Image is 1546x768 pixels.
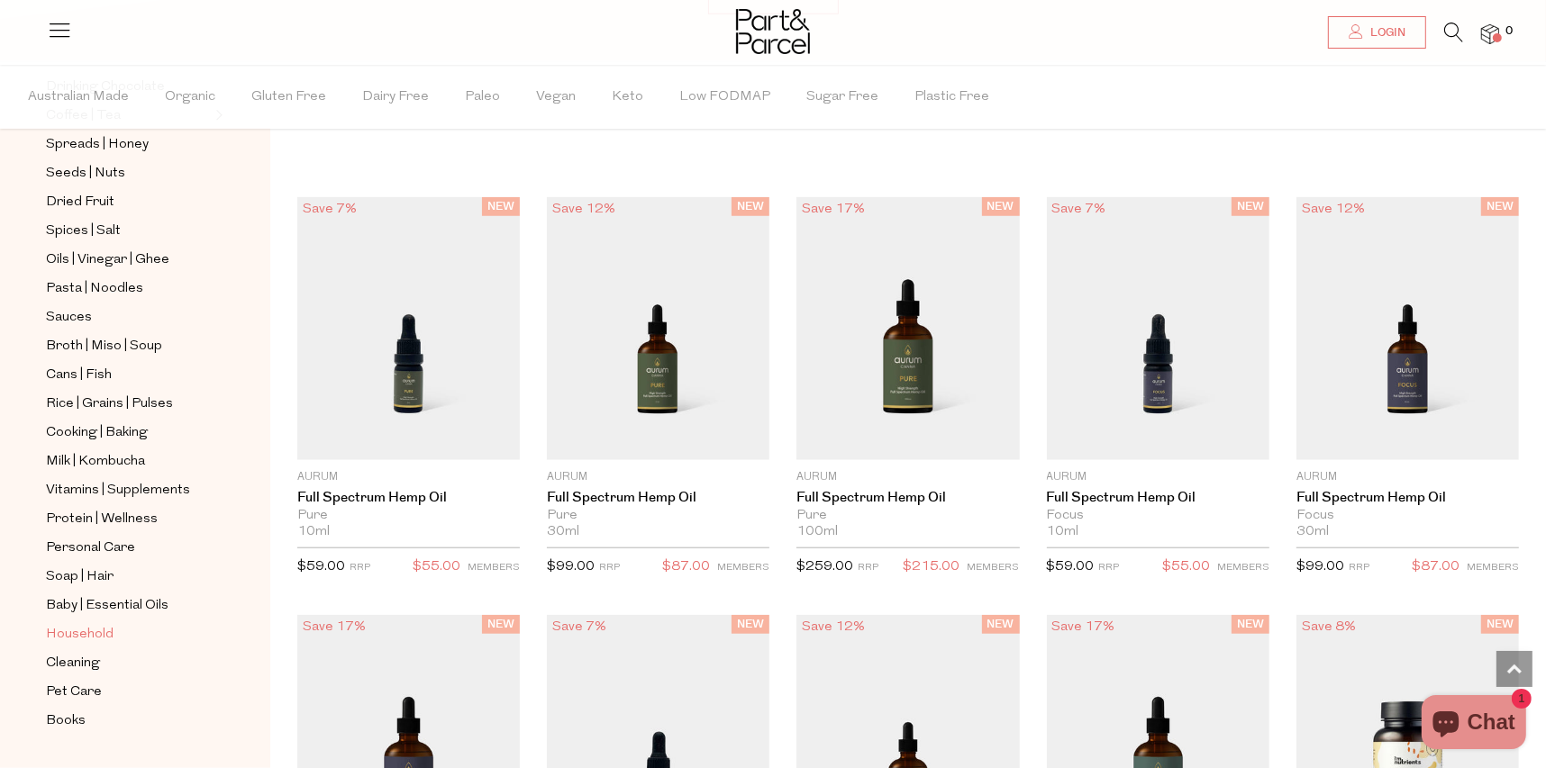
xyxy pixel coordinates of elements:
small: MEMBERS [1217,563,1269,573]
span: NEW [732,197,769,216]
span: NEW [1481,615,1519,634]
p: Aurum [1296,469,1519,485]
a: Oils | Vinegar | Ghee [46,248,210,271]
small: RRP [1349,563,1369,573]
span: 30ml [547,524,579,540]
span: NEW [982,615,1020,634]
span: $215.00 [904,556,960,579]
a: Full Spectrum Hemp Oil [796,490,1019,506]
span: Baby | Essential Oils [46,595,168,617]
span: 10ml [297,524,330,540]
a: Broth | Miso | Soup [46,335,210,357]
a: Cooking | Baking [46,421,210,444]
span: Plastic Free [914,66,989,129]
span: 30ml [1296,524,1329,540]
small: RRP [350,563,370,573]
p: Aurum [297,469,520,485]
p: Aurum [796,469,1019,485]
a: Full Spectrum Hemp Oil [297,490,520,506]
span: $87.00 [662,556,710,579]
span: Cooking | Baking [46,422,148,444]
div: Save 17% [796,197,870,221]
span: NEW [982,197,1020,216]
span: Vegan [536,66,576,129]
div: Save 7% [297,197,362,221]
small: MEMBERS [1467,563,1519,573]
div: Save 12% [796,615,870,639]
div: Save 7% [1047,197,1112,221]
a: Pasta | Noodles [46,277,210,300]
span: NEW [482,197,520,216]
a: Books [46,709,210,732]
span: Rice | Grains | Pulses [46,393,173,415]
div: Pure [297,508,520,524]
img: Full Spectrum Hemp Oil [796,197,1019,460]
span: Cans | Fish [46,365,112,386]
a: Baby | Essential Oils [46,594,210,617]
img: Part&Parcel [736,9,810,54]
div: Focus [1296,508,1519,524]
div: Save 12% [1296,197,1370,221]
span: $259.00 [796,560,853,574]
span: Australian Made [28,66,129,129]
a: Cleaning [46,652,210,674]
span: $87.00 [1412,556,1460,579]
div: Focus [1047,508,1269,524]
p: Aurum [547,469,769,485]
small: RRP [599,563,620,573]
img: Full Spectrum Hemp Oil [547,197,769,460]
div: Save 7% [547,615,612,639]
a: Spreads | Honey [46,133,210,156]
div: Save 12% [547,197,621,221]
a: Spices | Salt [46,220,210,242]
span: $99.00 [547,560,595,574]
span: 0 [1501,23,1517,40]
span: $59.00 [297,560,345,574]
span: Dried Fruit [46,192,114,213]
a: Milk | Kombucha [46,450,210,473]
div: Pure [796,508,1019,524]
a: Protein | Wellness [46,508,210,530]
span: Soap | Hair [46,566,114,588]
a: Vitamins | Supplements [46,479,210,501]
img: Full Spectrum Hemp Oil [297,197,520,460]
span: Sauces [46,307,92,329]
span: NEW [1232,197,1269,216]
span: Personal Care [46,538,135,559]
span: Seeds | Nuts [46,163,125,185]
span: Paleo [465,66,500,129]
small: RRP [1099,563,1120,573]
div: Save 17% [1047,615,1121,639]
inbox-online-store-chat: Shopify online store chat [1416,695,1532,754]
span: Protein | Wellness [46,509,158,530]
span: Keto [612,66,643,129]
span: Cleaning [46,653,100,674]
a: Seeds | Nuts [46,162,210,185]
a: Dried Fruit [46,191,210,213]
small: RRP [858,563,878,573]
span: Sugar Free [806,66,878,129]
small: MEMBERS [968,563,1020,573]
span: Low FODMAP [679,66,770,129]
a: Household [46,623,210,646]
span: Broth | Miso | Soup [46,336,162,357]
span: Books [46,710,86,732]
img: Full Spectrum Hemp Oil [1047,197,1269,460]
span: NEW [482,615,520,634]
a: Full Spectrum Hemp Oil [547,490,769,506]
span: $55.00 [413,556,460,579]
div: Save 17% [297,615,371,639]
span: Login [1366,25,1405,41]
a: Full Spectrum Hemp Oil [1047,490,1269,506]
span: Vitamins | Supplements [46,480,190,501]
a: Rice | Grains | Pulses [46,393,210,415]
span: Household [46,624,114,646]
span: 100ml [796,524,838,540]
span: NEW [1481,197,1519,216]
a: Login [1328,16,1426,49]
span: $99.00 [1296,560,1344,574]
span: Spreads | Honey [46,134,149,156]
span: $59.00 [1047,560,1095,574]
a: Soap | Hair [46,565,210,588]
span: Gluten Free [251,66,326,129]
